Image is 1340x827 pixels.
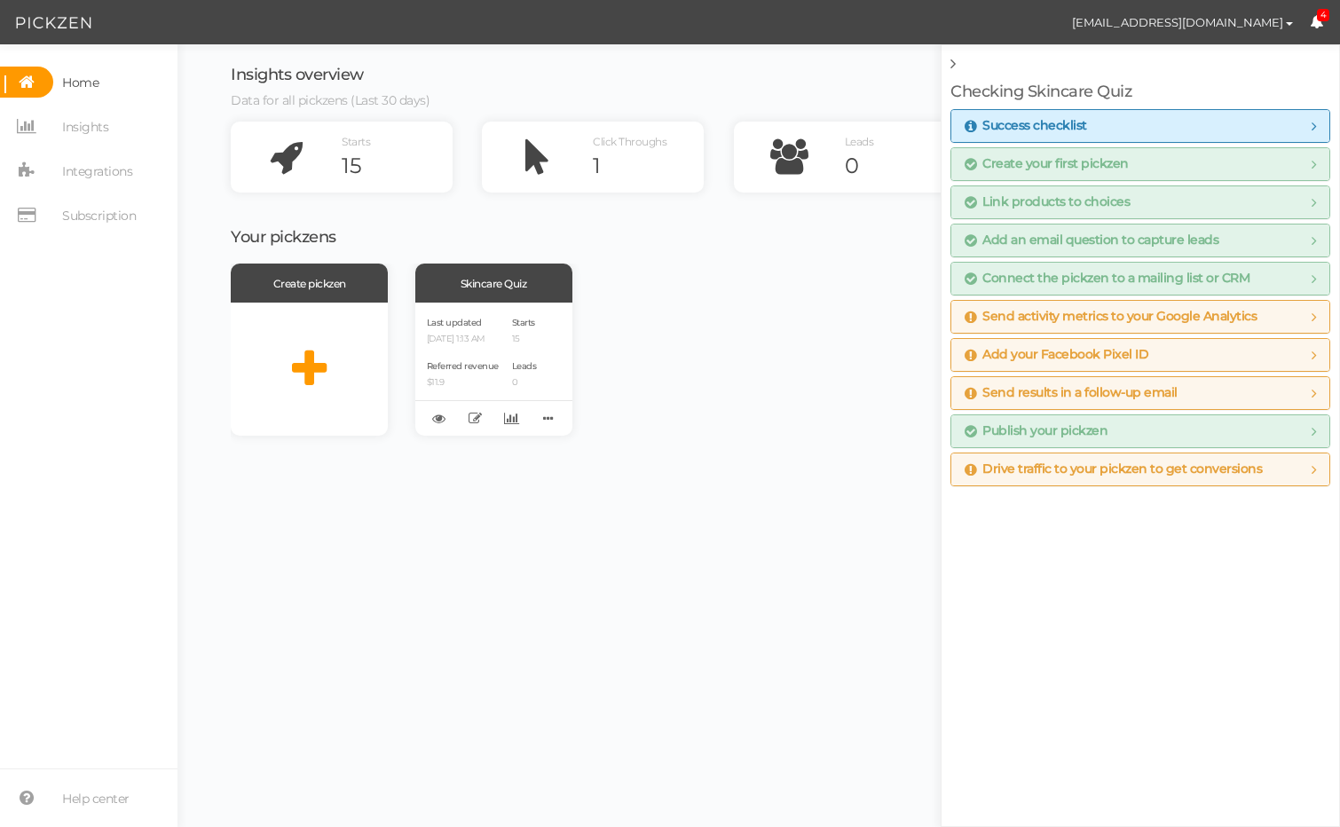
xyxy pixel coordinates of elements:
[965,119,1087,133] span: Success checklist
[231,227,336,247] span: Your pickzens
[427,317,482,328] span: Last updated
[593,135,666,148] span: Click Throughs
[965,310,1257,324] span: Send activity metrics to your Google Analytics
[62,157,132,185] span: Integrations
[1317,9,1330,22] span: 4
[965,195,1316,209] a: Link products to choices
[965,348,1148,362] span: Add your Facebook Pixel ID
[62,201,136,230] span: Subscription
[965,272,1316,286] a: Connect the pickzen to a mailing list or CRM
[512,360,537,372] span: Leads
[16,12,91,34] img: Pickzen logo
[965,348,1316,362] a: Add your Facebook Pixel ID
[845,153,956,179] div: 0
[965,310,1316,324] a: Send activity metrics to your Google Analytics
[342,135,370,148] span: Starts
[512,317,535,328] span: Starts
[965,386,1178,400] span: Send results in a follow-up email
[415,264,572,303] div: Skincare Quiz
[950,83,1330,101] h4: Checking Skincare Quiz
[593,153,704,179] div: 1
[342,153,453,179] div: 15
[427,377,499,389] p: $11.9
[845,135,874,148] span: Leads
[427,360,499,372] span: Referred revenue
[1055,7,1310,37] button: [EMAIL_ADDRESS][DOMAIN_NAME]
[965,462,1262,477] span: Drive traffic to your pickzen to get conversions
[415,303,572,436] div: Last updated [DATE] 1:13 AM Referred revenue $11.9 Starts 15 Leads 0
[1072,15,1283,29] span: [EMAIL_ADDRESS][DOMAIN_NAME]
[512,377,537,389] p: 0
[231,92,430,108] span: Data for all pickzens (Last 30 days)
[965,195,1130,209] span: Link products to choices
[965,386,1316,400] a: Send results in a follow-up email
[965,462,1316,477] a: Drive traffic to your pickzen to get conversions
[965,272,1249,286] span: Connect the pickzen to a mailing list or CRM
[965,233,1316,248] a: Add an email question to capture leads
[512,334,537,345] p: 15
[62,113,108,141] span: Insights
[965,119,1316,133] a: Success checklist
[965,424,1107,438] span: Publish your pickzen
[273,277,346,290] span: Create pickzen
[965,157,1316,171] a: Create your first pickzen
[62,784,130,813] span: Help center
[965,157,1129,171] span: Create your first pickzen
[965,233,1218,248] span: Add an email question to capture leads
[427,334,499,345] p: [DATE] 1:13 AM
[1024,7,1055,38] img: d6920b405233363a3432cc7f87f2482d
[231,65,364,84] span: Insights overview
[965,424,1316,438] a: Publish your pickzen
[62,68,99,97] span: Home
